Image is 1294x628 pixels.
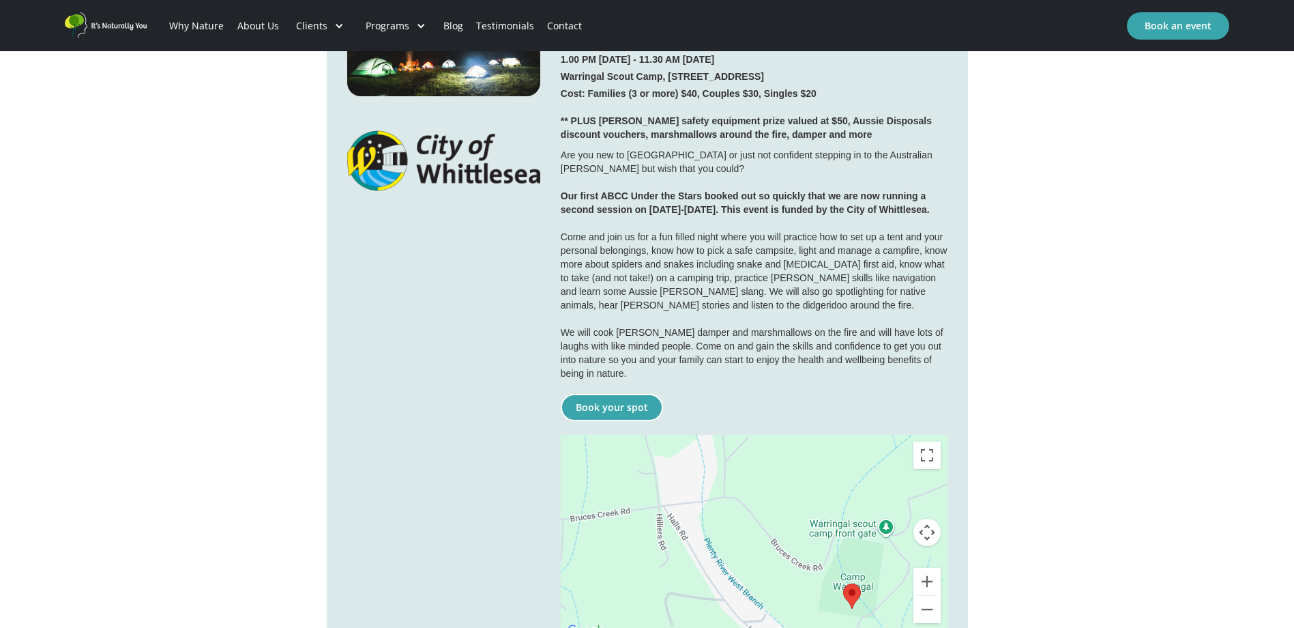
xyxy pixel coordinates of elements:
div: Map pin [838,578,866,614]
strong: Our first ABCC Under the Stars booked out so quickly that we are now running a second session on ... [561,190,930,215]
div: Programs [355,3,437,49]
button: Zoom out [913,596,941,623]
button: Zoom in [913,568,941,595]
h5: 1.00 PM [DATE] - 11.30 AM [DATE] [561,53,714,66]
strong: Warringal Scout Camp, [STREET_ADDRESS] [561,71,764,82]
a: About Us [231,3,285,49]
button: Toggle fullscreen view [913,442,941,469]
a: Blog [437,3,469,49]
a: Testimonials [469,3,540,49]
a: Book an event [1127,12,1229,40]
div: Clients [285,3,355,49]
div: Are you new to [GEOGRAPHIC_DATA] or just not confident stepping in to the Australian [PERSON_NAME... [561,148,947,380]
a: home [65,12,147,39]
strong: ** PLUS [PERSON_NAME] safety equipment prize valued at $50, Aussie Disposals discount vouchers, m... [561,115,932,140]
div: Clients [296,19,327,33]
div: Programs [366,19,409,33]
button: Map camera controls [913,519,941,546]
a: Book your spot [561,394,663,421]
a: Why Nature [163,3,231,49]
h5: Cost: Families (3 or more) $40, Couples $30, Singles $20 ‍ [561,87,947,141]
a: Contact [541,3,589,49]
